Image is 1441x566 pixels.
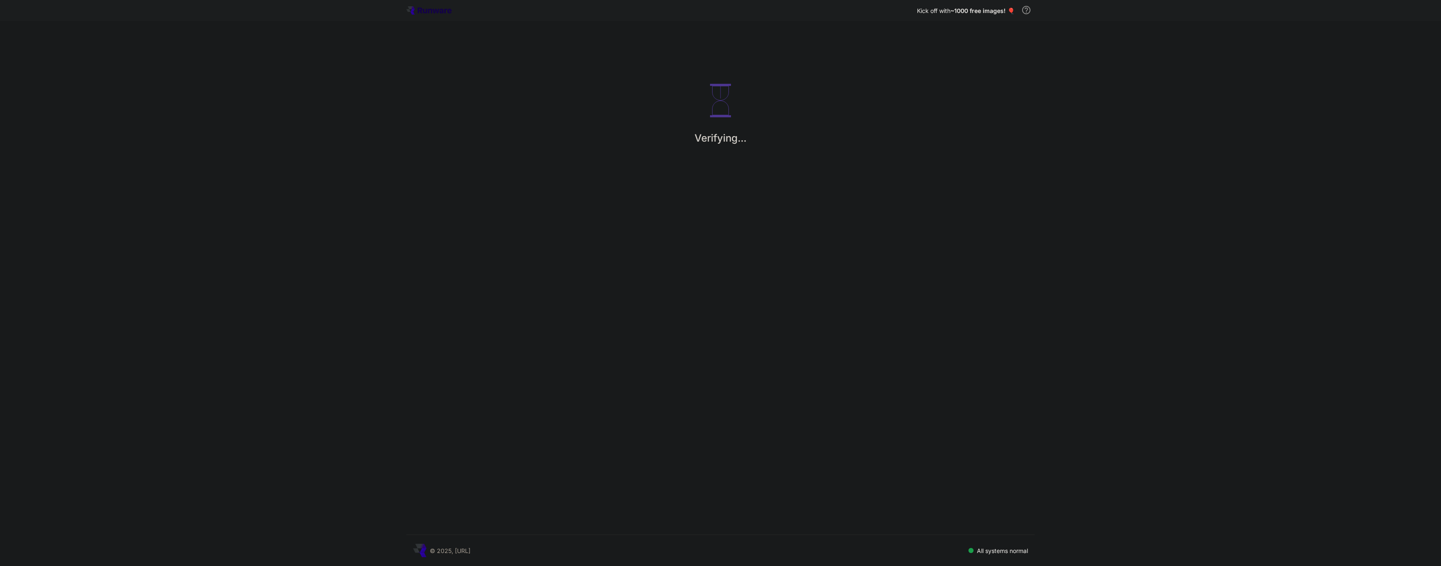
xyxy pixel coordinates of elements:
[950,7,1015,14] span: ~1000 free images! 🎈
[977,546,1028,555] p: All systems normal
[695,131,746,146] p: Verifying...
[917,7,950,14] span: Kick off with
[430,546,470,555] p: © 2025, [URL]
[1018,2,1035,18] button: In order to qualify for free credit, you need to sign up with a business email address and click ...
